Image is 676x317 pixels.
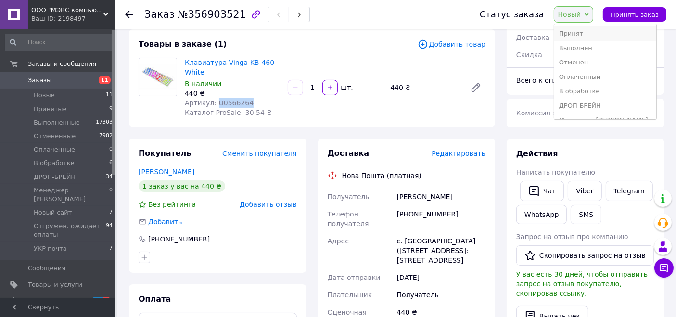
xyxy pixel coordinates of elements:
[328,149,370,158] span: Доставка
[418,39,485,50] span: Добавить товар
[96,118,113,127] span: 17303
[28,60,96,68] span: Заказы и сообщения
[606,181,653,201] a: Telegram
[432,150,485,157] span: Редактировать
[139,168,194,176] a: [PERSON_NAME]
[340,171,424,180] div: Нова Пошта (платная)
[516,233,628,241] span: Запрос на отзыв про компанию
[31,6,103,14] span: ООО "МЭВС компьютер"
[28,280,82,289] span: Товары и услуги
[395,286,487,304] div: Получатель
[395,269,487,286] div: [DATE]
[516,149,558,158] span: Действия
[516,51,542,59] span: Скидка
[516,34,549,41] span: Доставка
[103,297,111,305] span: 7
[516,168,595,176] span: Написать покупателю
[328,274,381,281] span: Дата отправки
[554,26,656,41] li: Принят
[554,84,656,99] li: В обработке
[125,10,133,19] div: Вернуться назад
[34,105,67,114] span: Принятые
[106,222,113,239] span: 94
[34,91,55,100] span: Новые
[28,297,72,305] span: Уведомления
[222,150,296,157] span: Сменить покупателя
[328,210,369,228] span: Телефон получателя
[34,132,76,140] span: Отмененные
[139,39,227,49] span: Товары в заказе (1)
[386,81,462,94] div: 440 ₴
[106,91,113,100] span: 11
[99,132,113,140] span: 7982
[34,145,75,154] span: Оплаченные
[571,205,601,224] button: SMS
[109,244,113,253] span: 7
[148,218,182,226] span: Добавить
[328,291,372,299] span: Плательщик
[139,180,225,192] div: 1 заказ у вас на 440 ₴
[520,181,564,201] button: Чат
[554,99,656,113] li: ДРОП-БРЕЙН
[554,70,656,84] li: Оплаченный
[28,264,65,273] span: Сообщения
[240,201,296,208] span: Добавить отзыв
[516,245,654,266] button: Скопировать запрос на отзыв
[480,10,544,19] div: Статус заказа
[139,294,171,304] span: Оплата
[109,186,113,203] span: 0
[109,208,113,217] span: 7
[185,109,272,116] span: Каталог ProSale: 30.54 ₴
[516,109,582,117] span: Комиссия за заказ
[28,76,51,85] span: Заказы
[34,173,76,181] span: ДРОП-БРЕЙН
[568,181,601,201] a: Viber
[516,76,570,84] span: Всего к оплате
[34,186,109,203] span: Менеджер [PERSON_NAME]
[148,201,196,208] span: Без рейтинга
[516,270,648,297] span: У вас есть 30 дней, чтобы отправить запрос на отзыв покупателю, скопировав ссылку.
[185,89,280,98] div: 440 ₴
[466,78,485,97] a: Редактировать
[34,208,72,217] span: Новый сайт
[31,14,115,23] div: Ваш ID: 2198497
[5,34,114,51] input: Поиск
[554,113,656,127] li: Менеджер [PERSON_NAME]
[109,159,113,167] span: 6
[554,41,656,55] li: Выполнен
[654,258,674,278] button: Чат с покупателем
[603,7,666,22] button: Принять заказ
[328,237,349,245] span: Адрес
[178,9,246,20] span: №356903521
[34,159,75,167] span: В обработке
[395,205,487,232] div: [PHONE_NUMBER]
[185,80,221,88] span: В наличии
[144,9,175,20] span: Заказ
[109,145,113,154] span: 0
[106,173,113,181] span: 34
[185,99,254,107] span: Артикул: U0566264
[34,222,106,239] span: Отгружен, ожидает оплаты
[516,205,567,224] a: WhatsApp
[339,83,354,92] div: шт.
[395,232,487,269] div: с. [GEOGRAPHIC_DATA] ([STREET_ADDRESS]: [STREET_ADDRESS]
[99,76,111,84] span: 11
[558,11,581,18] span: Новый
[34,244,67,253] span: УКР почта
[139,58,177,96] img: Клавиатура Vinga KB-460 White
[92,297,103,305] span: 16
[554,55,656,70] li: Отменен
[147,234,211,244] div: [PHONE_NUMBER]
[109,105,113,114] span: 9
[611,11,659,18] span: Принять заказ
[34,118,80,127] span: Выполненные
[139,149,191,158] span: Покупатель
[328,193,370,201] span: Получатель
[185,59,274,76] a: Клавиатура Vinga KB-460 White
[395,188,487,205] div: [PERSON_NAME]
